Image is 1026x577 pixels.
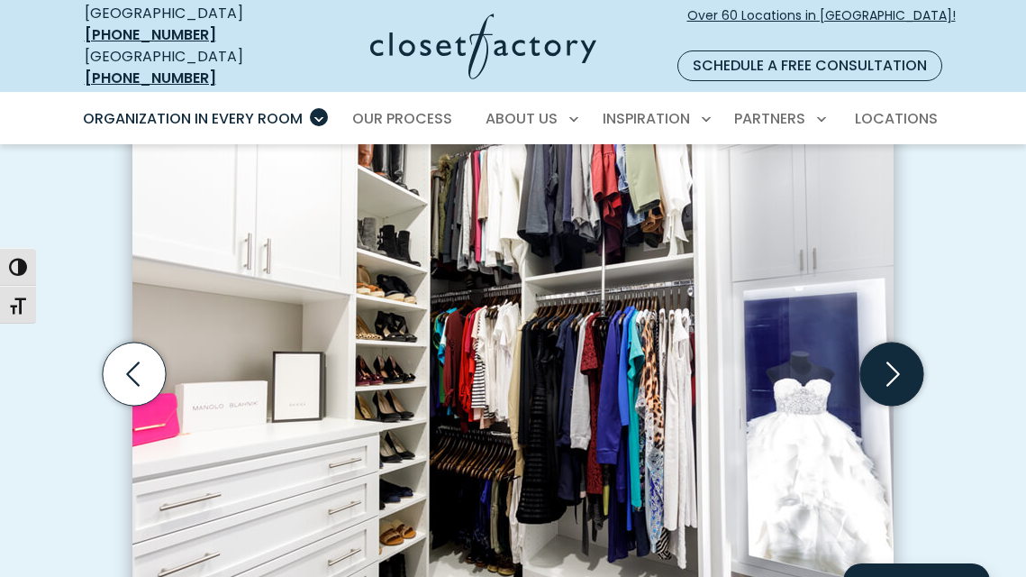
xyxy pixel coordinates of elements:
[352,108,452,129] span: Our Process
[85,24,216,45] a: [PHONE_NUMBER]
[677,50,942,81] a: Schedule a Free Consultation
[95,335,173,413] button: Previous slide
[734,108,805,129] span: Partners
[855,108,938,129] span: Locations
[83,108,303,129] span: Organization in Every Room
[603,108,690,129] span: Inspiration
[370,14,596,79] img: Closet Factory Logo
[85,68,216,88] a: [PHONE_NUMBER]
[70,94,957,144] nav: Primary Menu
[687,6,956,44] span: Over 60 Locations in [GEOGRAPHIC_DATA]!
[85,46,281,89] div: [GEOGRAPHIC_DATA]
[853,335,931,413] button: Next slide
[486,108,558,129] span: About Us
[85,3,281,46] div: [GEOGRAPHIC_DATA]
